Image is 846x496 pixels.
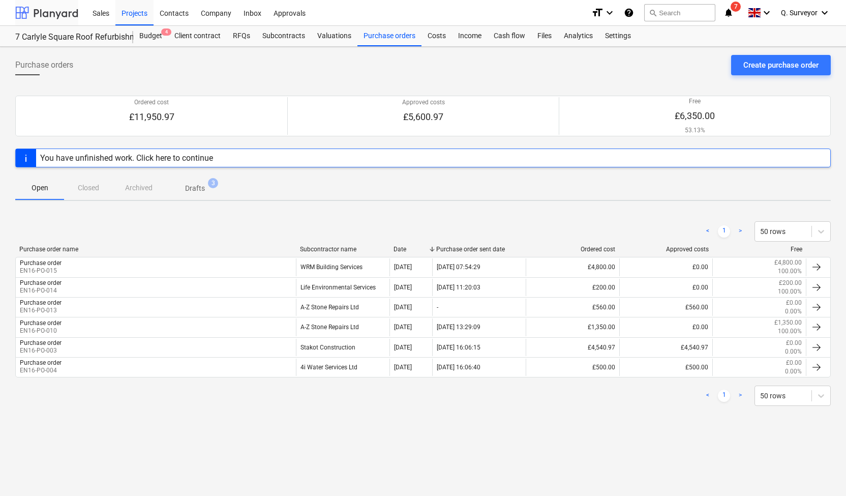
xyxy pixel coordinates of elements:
[778,327,802,336] p: 100.00%
[786,359,802,367] p: £0.00
[168,26,227,46] a: Client contract
[437,364,480,371] div: [DATE] 16:06:40
[599,26,637,46] div: Settings
[558,26,599,46] a: Analytics
[526,258,619,276] div: £4,800.00
[129,111,174,123] p: £11,950.97
[15,59,73,71] span: Purchase orders
[734,225,746,238] a: Next page
[20,339,62,346] div: Purchase order
[394,246,428,253] div: Date
[781,9,818,17] span: Q. Surveyor
[785,307,802,316] p: 0.00%
[603,7,616,19] i: keyboard_arrow_down
[227,26,256,46] a: RFQs
[675,110,715,122] p: £6,350.00
[357,26,421,46] a: Purchase orders
[133,26,168,46] a: Budget4
[208,178,218,188] span: 3
[702,390,714,402] a: Previous page
[619,339,713,356] div: £4,540.97
[675,126,715,135] p: 53.13%
[718,390,730,402] a: Page 1 is your current page
[644,4,715,21] button: Search
[421,26,452,46] a: Costs
[778,267,802,276] p: 100.00%
[20,259,62,267] div: Purchase order
[717,246,802,253] div: Free
[785,347,802,356] p: 0.00%
[452,26,488,46] a: Income
[185,183,205,194] p: Drafts
[296,279,389,296] div: Life Environmental Services
[394,344,412,351] div: [DATE]
[256,26,311,46] a: Subcontracts
[20,319,62,327] div: Purchase order
[526,359,619,376] div: £500.00
[437,284,480,291] div: [DATE] 11:20:03
[133,26,168,46] div: Budget
[394,284,412,291] div: [DATE]
[20,299,62,306] div: Purchase order
[19,246,292,253] div: Purchase order name
[526,339,619,356] div: £4,540.97
[526,279,619,296] div: £200.00
[296,258,389,276] div: WRM Building Services
[774,258,802,267] p: £4,800.00
[761,7,773,19] i: keyboard_arrow_down
[718,225,730,238] a: Page 1 is your current page
[623,246,709,253] div: Approved costs
[20,366,62,375] p: EN16-PO-004
[819,7,831,19] i: keyboard_arrow_down
[20,279,62,286] div: Purchase order
[161,28,171,36] span: 4
[530,246,615,253] div: Ordered cost
[20,327,62,335] p: EN16-PO-010
[731,55,831,75] button: Create purchase order
[296,299,389,316] div: A-Z Stone Repairs Ltd
[20,286,62,295] p: EN16-PO-014
[785,367,802,376] p: 0.00%
[437,304,438,311] div: -
[624,7,634,19] i: Knowledge base
[40,153,213,163] div: You have unfinished work. Click here to continue
[531,26,558,46] a: Files
[702,225,714,238] a: Previous page
[723,7,734,19] i: notifications
[437,344,480,351] div: [DATE] 16:06:15
[394,264,412,271] div: [DATE]
[619,359,713,376] div: £500.00
[20,306,62,315] p: EN16-PO-013
[311,26,357,46] a: Valuations
[296,359,389,376] div: 4i Water Services Ltd
[488,26,531,46] a: Cash flow
[743,59,819,72] div: Create purchase order
[526,299,619,316] div: £560.00
[731,2,741,12] span: 7
[296,318,389,336] div: A-Z Stone Repairs Ltd
[591,7,603,19] i: format_size
[526,318,619,336] div: £1,350.00
[15,32,121,43] div: 7 Carlyle Square Roof Refurbishment, Elevation Repairs & Redecoration
[296,339,389,356] div: Stakot Construction
[619,258,713,276] div: £0.00
[619,318,713,336] div: £0.00
[20,359,62,366] div: Purchase order
[20,267,62,275] p: EN16-PO-015
[300,246,385,253] div: Subcontractor name
[649,9,657,17] span: search
[675,97,715,106] p: Free
[734,390,746,402] a: Next page
[437,324,480,331] div: [DATE] 13:29:09
[774,318,802,327] p: £1,350.00
[778,287,802,296] p: 100.00%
